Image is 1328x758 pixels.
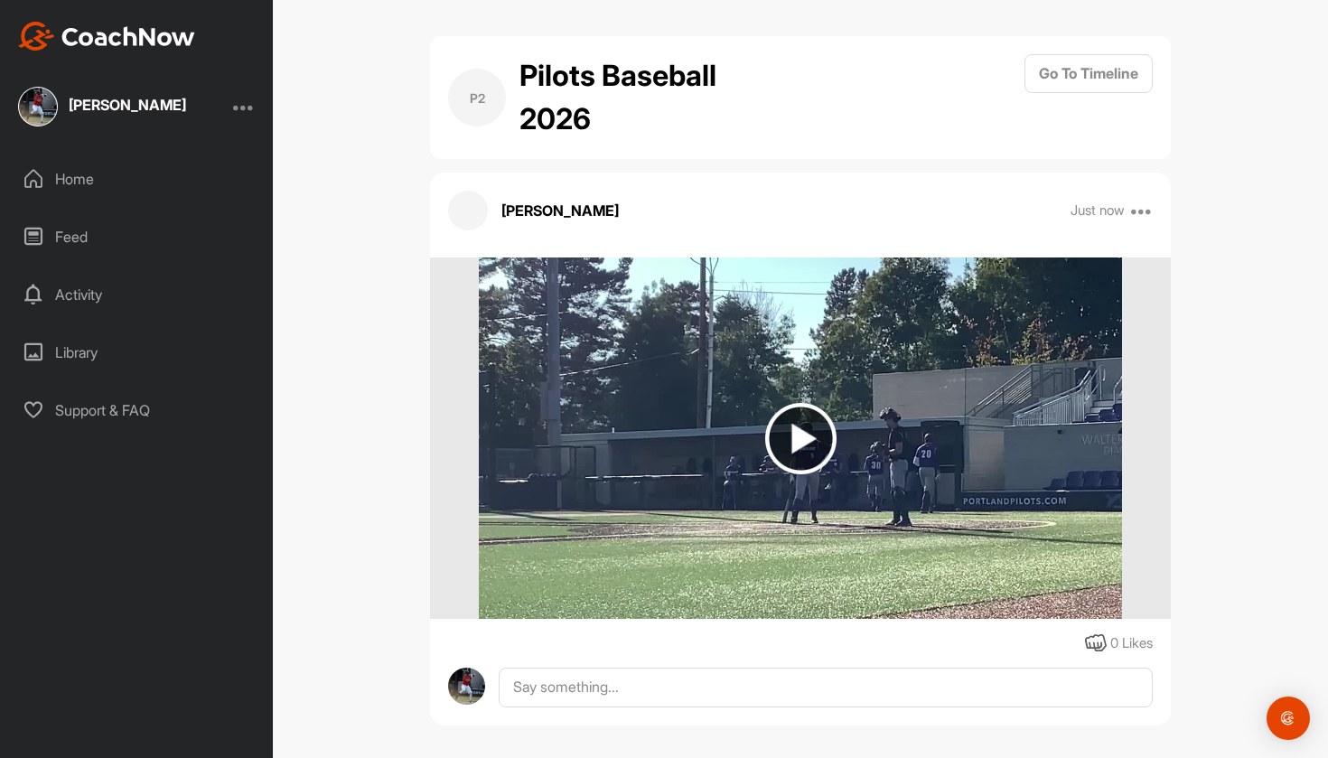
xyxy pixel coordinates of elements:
[765,403,837,474] img: play
[10,272,265,317] div: Activity
[10,214,265,259] div: Feed
[1110,633,1153,654] div: 0 Likes
[448,668,485,705] img: avatar
[10,330,265,375] div: Library
[1024,54,1153,93] button: Go To Timeline
[69,98,186,112] div: [PERSON_NAME]
[1024,54,1153,141] a: Go To Timeline
[18,87,58,126] img: square_9b118221e56dba4b32f5f1f4a524561e.jpg
[479,257,1121,619] img: media
[501,200,619,221] p: [PERSON_NAME]
[10,388,265,433] div: Support & FAQ
[448,69,506,126] div: P2
[519,54,763,141] h2: Pilots Baseball 2026
[1267,697,1310,740] div: Open Intercom Messenger
[1071,201,1125,220] p: Just now
[10,156,265,201] div: Home
[18,22,195,51] img: CoachNow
